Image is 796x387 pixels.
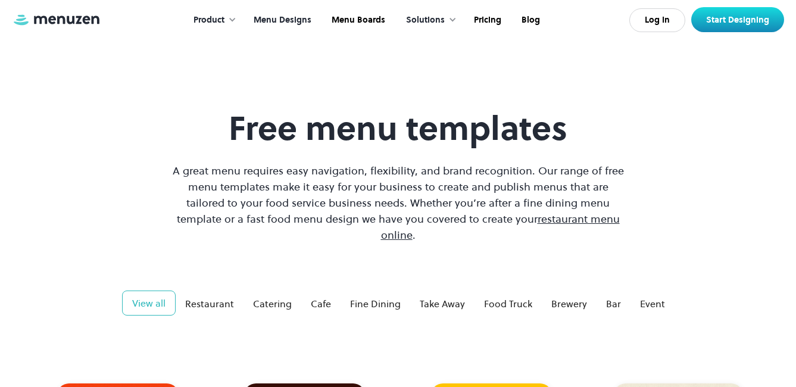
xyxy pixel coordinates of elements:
div: Event [640,297,665,311]
a: Start Designing [691,7,784,32]
div: Product [193,14,224,27]
a: Menu Designs [242,2,320,39]
a: Blog [510,2,549,39]
div: Catering [253,297,292,311]
a: Pricing [463,2,510,39]
div: Product [182,2,242,39]
div: View all [132,296,166,310]
p: A great menu requires easy navigation, flexibility, and brand recognition. Our range of free menu... [170,163,627,243]
div: Bar [606,297,621,311]
div: Solutions [406,14,445,27]
div: Restaurant [185,297,234,311]
div: Food Truck [484,297,532,311]
a: Menu Boards [320,2,394,39]
div: Fine Dining [350,297,401,311]
div: Solutions [394,2,463,39]
h1: Free menu templates [170,108,627,148]
a: Log In [629,8,685,32]
div: Take Away [420,297,465,311]
div: Brewery [551,297,587,311]
div: Cafe [311,297,331,311]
